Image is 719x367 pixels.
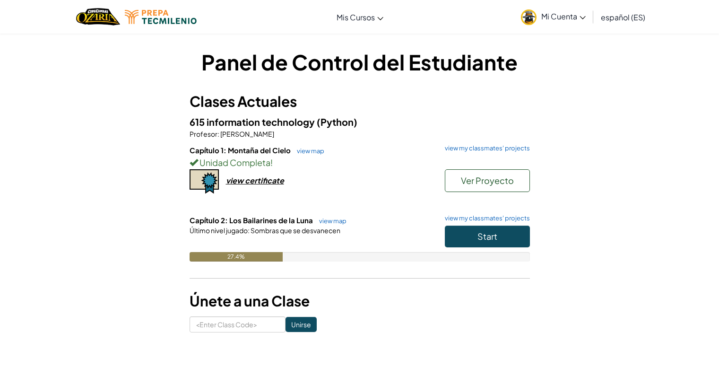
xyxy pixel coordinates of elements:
[248,226,250,235] span: :
[286,317,317,332] input: Unirse
[601,12,645,22] span: español (ES)
[190,91,530,112] h3: Clases Actuales
[461,175,514,186] span: Ver Proyecto
[541,11,586,21] span: Mi Cuenta
[190,290,530,312] h3: Únete a una Clase
[190,169,219,194] img: certificate-icon.png
[190,316,286,332] input: <Enter Class Code>
[190,130,217,138] span: Profesor
[332,4,388,30] a: Mis Cursos
[337,12,375,22] span: Mis Cursos
[190,175,284,185] a: view certificate
[198,157,270,168] span: Unidad Completa
[76,7,120,26] img: Home
[445,169,530,192] button: Ver Proyecto
[440,215,530,221] a: view my classmates' projects
[217,130,219,138] span: :
[270,157,273,168] span: !
[314,217,347,225] a: view map
[219,130,274,138] span: [PERSON_NAME]
[190,226,248,235] span: Último nivel jugado
[521,9,537,25] img: avatar
[516,2,590,32] a: Mi Cuenta
[440,145,530,151] a: view my classmates' projects
[445,226,530,247] button: Start
[190,252,283,262] div: 27.4%
[190,47,530,77] h1: Panel de Control del Estudiante
[190,116,317,128] span: 615 information technology
[292,147,324,155] a: view map
[190,146,292,155] span: Capítulo 1: Montaña del Cielo
[190,216,314,225] span: Capítulo 2: Los Bailarines de la Luna
[596,4,650,30] a: español (ES)
[226,175,284,185] div: view certificate
[250,226,340,235] span: Sombras que se desvanecen
[76,7,120,26] a: Ozaria by CodeCombat logo
[477,231,497,242] span: Start
[125,10,197,24] img: Tecmilenio logo
[317,116,357,128] span: (Python)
